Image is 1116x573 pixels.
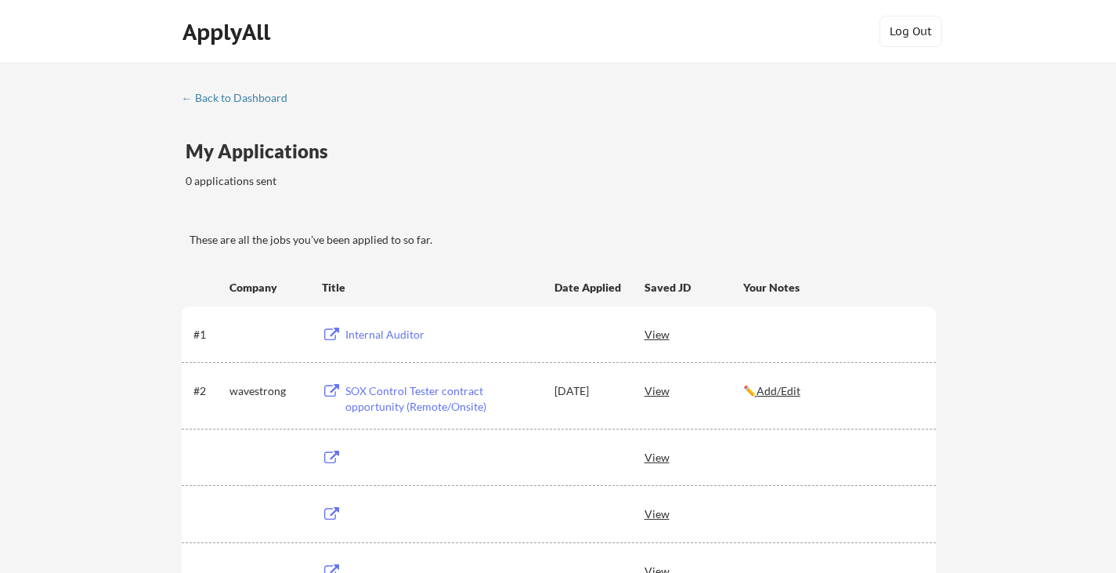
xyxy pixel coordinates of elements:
div: View [645,376,743,404]
div: #2 [193,383,224,399]
a: ← Back to Dashboard [182,92,299,107]
div: These are all the jobs you've been applied to so far. [190,232,936,248]
div: These are all the jobs you've been applied to so far. [186,201,287,218]
div: Company [229,280,308,296]
div: #1 [193,327,224,343]
div: Date Applied [554,280,623,296]
button: Log Out [879,16,942,47]
div: ApplyAll [182,19,275,45]
div: Your Notes [743,280,922,296]
div: wavestrong [229,383,308,399]
u: Add/Edit [757,384,800,397]
div: These are job applications we think you'd be a good fit for, but couldn't apply you to automatica... [299,201,414,218]
div: My Applications [186,142,341,161]
div: View [645,499,743,528]
div: 0 applications sent [186,173,489,189]
div: Internal Auditor [345,327,540,343]
div: View [645,443,743,471]
div: ← Back to Dashboard [182,92,299,103]
div: Title [322,280,540,296]
div: SOX Control Tester contract opportunity (Remote/Onsite) [345,383,540,414]
div: View [645,320,743,348]
div: Saved JD [645,273,743,301]
div: [DATE] [554,383,623,399]
div: ✏️ [743,383,922,399]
